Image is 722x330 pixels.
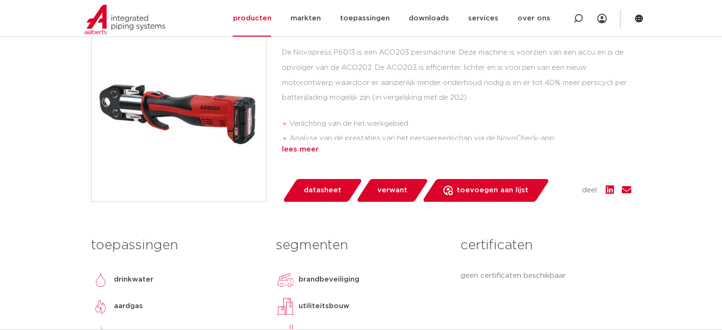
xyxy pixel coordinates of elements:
[91,270,110,289] img: drinkwater
[282,179,363,202] a: datasheet
[299,274,359,285] p: brandbeveiliging
[276,297,295,316] img: utiliteitsbouw
[91,236,262,255] h3: toepassingen
[91,297,110,316] img: aardgas
[276,236,446,255] h3: segmenten
[290,131,631,146] li: Analyse van de prestaties van het persgereedschap via de NovoCheck-app
[457,183,528,198] span: toevoegen aan lijst
[304,183,341,198] span: datasheet
[356,179,429,202] a: verwant
[114,274,153,285] p: drinkwater
[582,185,598,196] span: deel:
[377,183,407,198] span: verwant
[597,8,607,29] div: my IPS
[276,270,295,289] img: brandbeveiliging
[92,27,266,201] img: Product Image for Novopress pressmachine ACO203
[299,301,349,312] p: utiliteitsbouw
[460,236,631,255] h3: certificaten
[460,270,631,282] p: geen certificaten beschikbaar
[290,116,631,132] li: Verlichting van de het werkgebied
[114,301,143,312] p: aardgas
[282,144,631,155] div: lees meer
[282,45,631,140] div: De Novopress P6013 is een ACO203 persmachine. Deze machine is voorzien van een accu en is de opvo...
